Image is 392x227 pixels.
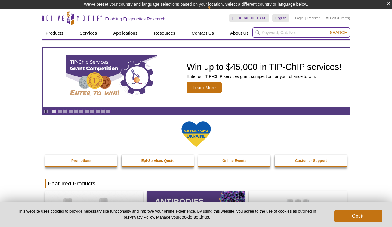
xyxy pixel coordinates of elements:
[187,62,342,71] h2: Win up to $45,000 in TIP-ChIP services!
[57,109,62,114] a: Go to slide 2
[295,16,303,20] a: Login
[295,159,327,163] strong: Customer Support
[334,210,382,222] button: Got it!
[141,159,174,163] strong: Epi-Services Quote
[229,14,270,22] a: [GEOGRAPHIC_DATA]
[330,30,347,35] span: Search
[227,27,252,39] a: About Us
[45,155,118,166] a: Promotions
[208,5,224,19] img: Change Here
[198,155,271,166] a: Online Events
[181,121,211,148] img: We Stand With Ukraine
[45,179,347,188] h2: Featured Products
[63,109,67,114] a: Go to slide 3
[326,14,350,22] li: (0 items)
[42,27,67,39] a: Products
[187,82,222,93] span: Learn More
[150,27,179,39] a: Resources
[187,74,342,79] p: Enter our TIP-ChIP services grant competition for your chance to win.
[71,159,91,163] strong: Promotions
[95,109,100,114] a: Go to slide 9
[328,30,349,35] button: Search
[188,27,218,39] a: Contact Us
[129,215,154,219] a: Privacy Policy
[179,214,209,219] button: cookie settings
[79,109,84,114] a: Go to slide 6
[326,16,329,19] img: Your Cart
[106,109,111,114] a: Go to slide 11
[101,109,105,114] a: Go to slide 10
[43,48,350,107] a: TIP-ChIP Services Grant Competition Win up to $45,000 in TIP-ChIP services! Enter our TIP-ChIP se...
[66,55,157,100] img: TIP-ChIP Services Grant Competition
[275,155,347,166] a: Customer Support
[307,16,320,20] a: Register
[10,209,324,220] p: This website uses cookies to provide necessary site functionality and improve your online experie...
[272,14,289,22] a: English
[326,16,336,20] a: Cart
[76,27,101,39] a: Services
[43,48,350,107] article: TIP-ChIP Services Grant Competition
[105,16,165,22] h2: Enabling Epigenetics Research
[90,109,94,114] a: Go to slide 8
[74,109,78,114] a: Go to slide 5
[305,14,306,22] li: |
[110,27,141,39] a: Applications
[222,159,246,163] strong: Online Events
[122,155,194,166] a: Epi-Services Quote
[85,109,89,114] a: Go to slide 7
[44,109,48,114] a: Toggle autoplay
[252,27,350,38] input: Keyword, Cat. No.
[68,109,73,114] a: Go to slide 4
[52,109,57,114] a: Go to slide 1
